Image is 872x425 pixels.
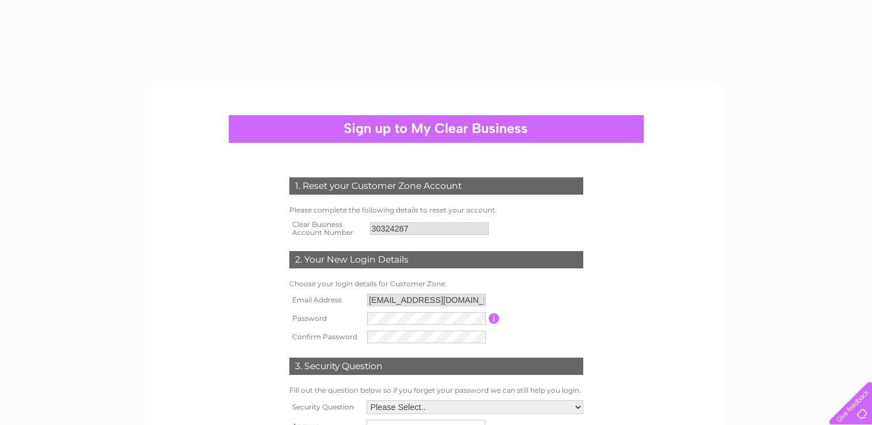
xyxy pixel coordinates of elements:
[286,203,586,217] td: Please complete the following details to reset your account.
[289,251,583,268] div: 2. Your New Login Details
[286,217,367,240] th: Clear Business Account Number
[489,313,500,324] input: Information
[289,177,583,195] div: 1. Reset your Customer Zone Account
[286,277,586,291] td: Choose your login details for Customer Zone.
[286,291,365,309] th: Email Address
[286,397,364,417] th: Security Question
[286,309,365,328] th: Password
[289,358,583,375] div: 3. Security Question
[286,328,365,346] th: Confirm Password
[286,384,586,397] td: Fill out the question below so if you forget your password we can still help you login.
